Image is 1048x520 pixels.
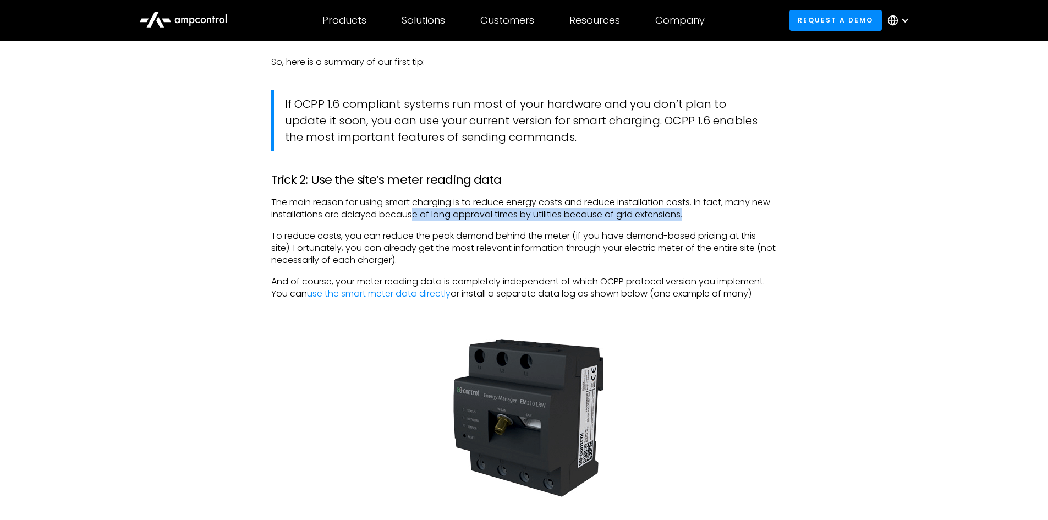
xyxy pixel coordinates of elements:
div: Resources [569,14,620,26]
div: Customers [480,14,534,26]
div: Solutions [402,14,445,26]
p: So, here is a summary of our first tip: [271,56,777,68]
p: And of course, your meter reading data is completely independent of which OCPP protocol version y... [271,276,777,300]
div: Products [322,14,366,26]
blockquote: If OCPP 1.6 compliant systems run most of your hardware and you don’t plan to update it soon, you... [271,90,777,151]
img: Example for data logger for OCPP 1.6 compliant systems [439,331,609,500]
div: Company [655,14,705,26]
p: The main reason for using smart charging is to reduce energy costs and reduce installation costs.... [271,196,777,221]
a: use the smart meter data directly [307,287,451,300]
h3: Trick 2: Use the site’s meter reading data [271,173,777,187]
a: Request a demo [789,10,882,30]
p: To reduce costs, you can reduce the peak demand behind the meter (if you have demand-based pricin... [271,230,777,267]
